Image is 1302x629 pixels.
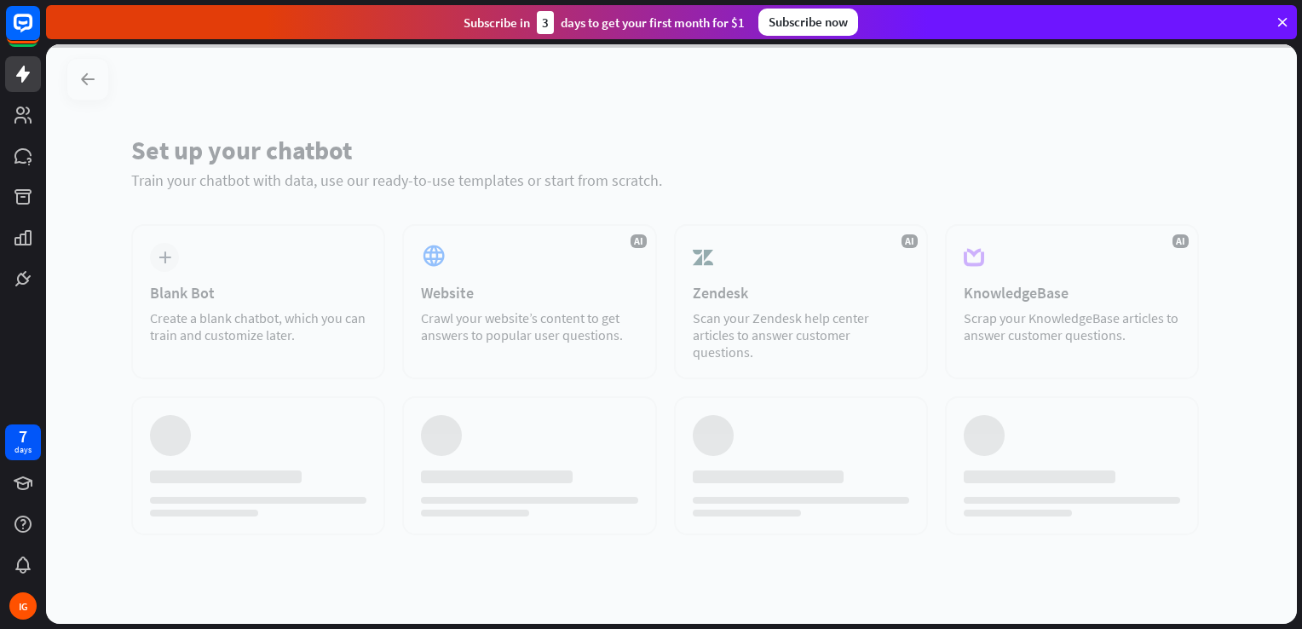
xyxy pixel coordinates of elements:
div: days [14,444,32,456]
div: 7 [19,429,27,444]
div: Subscribe now [758,9,858,36]
a: 7 days [5,424,41,460]
div: IG [9,592,37,620]
div: Subscribe in days to get your first month for $1 [464,11,745,34]
div: 3 [537,11,554,34]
